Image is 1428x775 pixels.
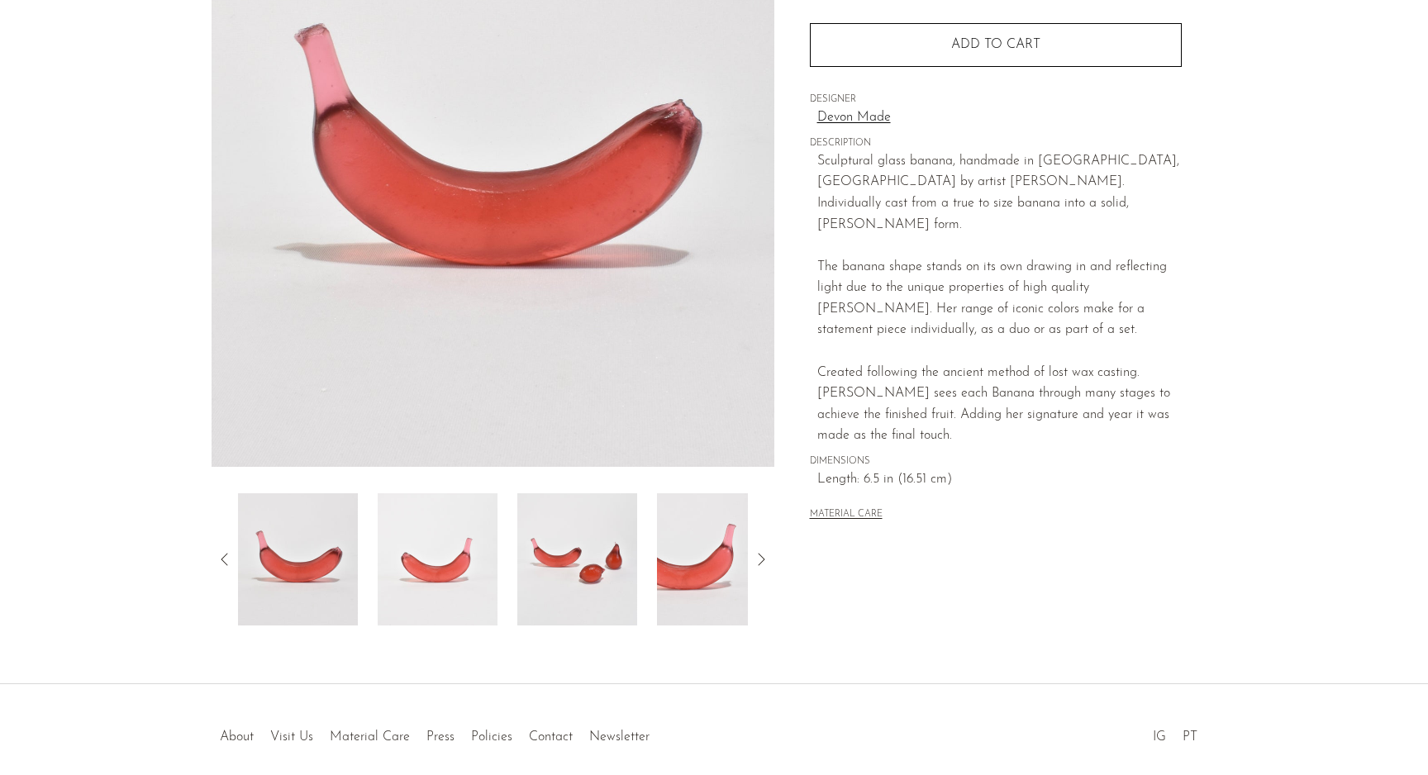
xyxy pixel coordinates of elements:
[951,38,1040,51] span: Add to cart
[517,493,637,625] img: Glass Banana in Ruby
[810,23,1182,66] button: Add to cart
[471,730,512,744] a: Policies
[817,257,1182,341] div: The banana shape stands on its own drawing in and reflecting light due to the unique properties o...
[212,717,658,749] ul: Quick links
[817,107,1182,129] a: Devon Made
[330,730,410,744] a: Material Care
[220,730,254,744] a: About
[1183,730,1197,744] a: PT
[1145,717,1206,749] ul: Social Medias
[810,454,1182,469] span: DIMENSIONS
[238,493,358,625] img: Glass Banana in Ruby
[529,730,573,744] a: Contact
[657,493,777,625] img: Glass Banana in Ruby
[810,136,1182,151] span: DESCRIPTION
[378,493,497,625] img: Glass Banana in Ruby
[817,151,1182,257] div: Sculptural glass banana, handmade in [GEOGRAPHIC_DATA], [GEOGRAPHIC_DATA] by artist [PERSON_NAME]...
[817,341,1182,447] div: Created following the ancient method of lost wax casting. [PERSON_NAME] sees each Banana through ...
[1153,730,1166,744] a: IG
[270,730,313,744] a: Visit Us
[810,509,883,521] button: MATERIAL CARE
[817,469,1182,491] span: Length: 6.5 in (16.51 cm)
[810,93,1182,107] span: DESIGNER
[426,730,455,744] a: Press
